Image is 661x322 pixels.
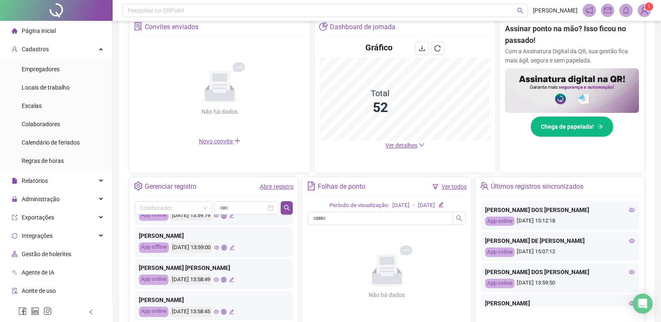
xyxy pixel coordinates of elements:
[419,142,425,148] span: down
[229,277,234,282] span: edit
[12,196,18,202] span: lock
[12,178,18,184] span: file
[214,213,219,218] span: eye
[604,7,611,14] span: mail
[491,180,583,194] div: Últimos registros sincronizados
[392,201,410,210] div: [DATE]
[88,309,94,315] span: left
[318,180,365,194] div: Folhas de ponto
[22,139,80,146] span: Calendário de feriados
[485,205,635,215] div: [PERSON_NAME] DOS [PERSON_NAME]
[229,309,234,315] span: edit
[43,307,52,315] span: instagram
[438,202,444,207] span: edit
[139,307,168,317] div: App online
[319,22,328,31] span: pie-chart
[505,47,639,65] p: Com a Assinatura Digital da QR, sua gestão fica mais ágil, segura e sem papelada.
[633,294,653,314] div: Open Intercom Messenger
[171,275,211,285] div: [DATE] 13:58:49
[485,217,515,226] div: App online
[22,287,56,294] span: Aceite de uso
[171,242,212,253] div: [DATE] 13:59:00
[22,232,53,239] span: Integrações
[18,307,27,315] span: facebook
[480,182,489,190] span: team
[221,213,226,218] span: global
[485,299,635,308] div: [PERSON_NAME]
[349,290,425,300] div: Não há dados
[586,7,593,14] span: notification
[442,183,467,190] a: Ver todos
[134,182,143,190] span: setting
[214,245,219,250] span: eye
[214,309,219,315] span: eye
[330,20,395,34] div: Dashboard de jornada
[139,231,289,240] div: [PERSON_NAME]
[22,121,60,127] span: Colaboradores
[22,46,49,52] span: Cadastros
[434,45,441,52] span: reload
[139,295,289,305] div: [PERSON_NAME]
[629,300,635,306] span: eye
[12,46,18,52] span: user-add
[229,213,234,218] span: edit
[22,27,56,34] span: Página inicial
[629,269,635,275] span: eye
[181,107,258,116] div: Não há dados
[418,201,435,210] div: [DATE]
[221,277,226,282] span: global
[145,20,199,34] div: Convites enviados
[432,184,438,190] span: filter
[385,142,425,149] a: Ver detalhes down
[139,275,168,285] div: App online
[329,201,389,210] div: Período de visualização:
[419,45,425,52] span: download
[307,182,316,190] span: file-text
[530,116,613,137] button: Chega de papelada!
[456,215,462,222] span: search
[22,66,60,72] span: Empregadores
[22,84,70,91] span: Locais de trabalho
[622,7,630,14] span: bell
[645,2,653,11] sup: Atualize o seu contato no menu Meus Dados
[517,7,523,14] span: search
[221,309,226,315] span: global
[22,214,54,221] span: Exportações
[12,233,18,239] span: sync
[485,217,635,226] div: [DATE] 15:12:18
[199,138,241,145] span: Novo convite
[171,307,211,317] div: [DATE] 13:58:45
[541,122,594,131] span: Chega de papelada!
[284,205,290,211] span: search
[139,263,289,272] div: [PERSON_NAME] [PERSON_NAME]
[413,201,415,210] div: -
[22,196,60,202] span: Administração
[22,102,42,109] span: Escalas
[139,210,168,221] div: App online
[533,6,578,15] span: [PERSON_NAME]
[365,42,392,53] h4: Gráfico
[134,22,143,31] span: solution
[485,279,635,288] div: [DATE] 13:59:50
[629,207,635,213] span: eye
[485,247,635,257] div: [DATE] 15:07:12
[485,267,635,277] div: [PERSON_NAME] DOS [PERSON_NAME]
[629,238,635,244] span: eye
[229,245,235,250] span: edit
[12,28,18,34] span: home
[12,288,18,294] span: audit
[22,269,54,276] span: Agente de IA
[485,279,515,288] div: App online
[505,68,639,113] img: banner%2F02c71560-61a6-44d4-94b9-c8ab97240462.png
[139,242,169,253] div: App offline
[597,124,603,130] span: arrow-right
[485,247,515,257] div: App online
[505,23,639,47] h2: Assinar ponto na mão? Isso ficou no passado!
[22,157,64,164] span: Regras de horas
[145,180,196,194] div: Gerenciar registro
[12,251,18,257] span: apartment
[260,183,294,190] a: Abrir registro
[485,236,635,245] div: [PERSON_NAME] DE [PERSON_NAME]
[22,251,71,257] span: Gestão de holerites
[171,210,211,221] div: [DATE] 13:59:19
